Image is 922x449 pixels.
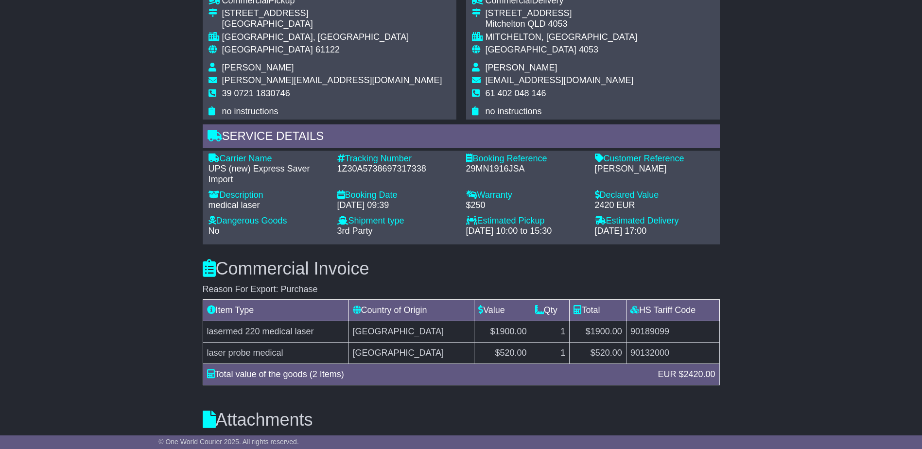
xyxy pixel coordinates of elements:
[595,216,714,226] div: Estimated Delivery
[203,284,720,295] div: Reason For Export: Purchase
[531,321,570,343] td: 1
[595,154,714,164] div: Customer Reference
[486,63,557,72] span: [PERSON_NAME]
[203,343,348,364] td: laser probe medical
[595,226,714,237] div: [DATE] 17:00
[626,343,719,364] td: 90132000
[348,343,474,364] td: [GEOGRAPHIC_DATA]
[337,226,373,236] span: 3rd Party
[474,343,531,364] td: $520.00
[595,200,714,211] div: 2420 EUR
[486,106,542,116] span: no instructions
[337,164,456,174] div: 1Z30A5738697317338
[486,88,546,98] span: 61 402 048 146
[222,32,442,43] div: [GEOGRAPHIC_DATA], [GEOGRAPHIC_DATA]
[337,216,456,226] div: Shipment type
[486,75,634,85] span: [EMAIL_ADDRESS][DOMAIN_NAME]
[486,8,638,19] div: [STREET_ADDRESS]
[348,321,474,343] td: [GEOGRAPHIC_DATA]
[466,190,585,201] div: Warranty
[222,19,442,30] div: [GEOGRAPHIC_DATA]
[222,106,278,116] span: no instructions
[579,45,598,54] span: 4053
[466,226,585,237] div: [DATE] 10:00 to 15:30
[348,300,474,321] td: Country of Origin
[209,164,328,185] div: UPS (new) Express Saver Import
[626,300,719,321] td: HS Tariff Code
[595,190,714,201] div: Declared Value
[653,368,720,381] div: EUR $2420.00
[486,45,576,54] span: [GEOGRAPHIC_DATA]
[222,45,313,54] span: [GEOGRAPHIC_DATA]
[570,343,626,364] td: $520.00
[209,200,328,211] div: medical laser
[203,124,720,151] div: Service Details
[222,75,442,85] span: [PERSON_NAME][EMAIL_ADDRESS][DOMAIN_NAME]
[474,300,531,321] td: Value
[531,300,570,321] td: Qty
[203,321,348,343] td: lasermed 220 medical laser
[209,226,220,236] span: No
[486,32,638,43] div: MITCHELTON, [GEOGRAPHIC_DATA]
[466,164,585,174] div: 29MN1916JSA
[466,216,585,226] div: Estimated Pickup
[474,321,531,343] td: $1900.00
[570,300,626,321] td: Total
[570,321,626,343] td: $1900.00
[209,216,328,226] div: Dangerous Goods
[337,190,456,201] div: Booking Date
[203,300,348,321] td: Item Type
[466,200,585,211] div: $250
[222,8,442,19] div: [STREET_ADDRESS]
[486,19,638,30] div: Mitchelton QLD 4053
[202,368,653,381] div: Total value of the goods (2 Items)
[626,321,719,343] td: 90189099
[531,343,570,364] td: 1
[158,438,299,446] span: © One World Courier 2025. All rights reserved.
[203,259,720,278] h3: Commercial Invoice
[315,45,340,54] span: 61122
[337,154,456,164] div: Tracking Number
[222,63,294,72] span: [PERSON_NAME]
[595,164,714,174] div: [PERSON_NAME]
[222,88,290,98] span: 39 0721 1830746
[203,410,720,430] h3: Attachments
[337,200,456,211] div: [DATE] 09:39
[209,190,328,201] div: Description
[466,154,585,164] div: Booking Reference
[209,154,328,164] div: Carrier Name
